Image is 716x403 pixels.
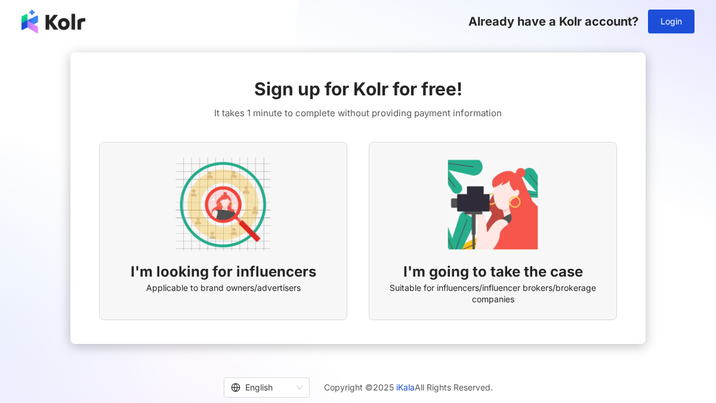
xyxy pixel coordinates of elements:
span: Copyright © 2025 All Rights Reserved. [324,380,493,395]
button: Login [648,10,695,33]
span: Suitable for influencers/influencer brokers/brokerage companies [384,282,602,305]
span: Applicable to brand owners/advertisers [146,282,301,294]
span: It takes 1 minute to complete without providing payment information [214,106,502,120]
span: I'm looking for influencers [131,262,316,282]
span: Already have a Kolr account? [468,14,638,29]
img: KOL identity option [445,157,541,252]
div: English [231,378,292,397]
span: I'm going to take the case [403,262,583,282]
img: AD identity option [175,157,271,252]
span: Login [661,17,682,26]
img: logo [21,10,85,33]
a: iKala [396,382,415,392]
span: Sign up for Kolr for free! [254,76,462,101]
